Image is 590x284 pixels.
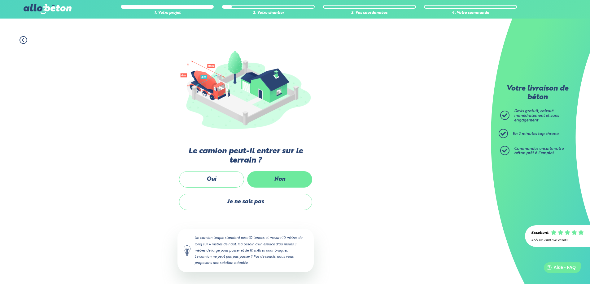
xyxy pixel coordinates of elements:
div: 3. Vos coordonnées [323,11,416,15]
div: 1. Votre projet [121,11,214,15]
label: Je ne sais pas [179,194,312,210]
iframe: Help widget launcher [535,260,583,277]
label: Oui [179,171,244,188]
div: 2. Votre chantier [222,11,315,15]
label: Non [247,171,312,188]
div: Un camion toupie standard pèse 32 tonnes et mesure 10 mètres de long sur 4 mètres de haut. Il a b... [177,229,314,272]
img: allobéton [24,4,71,14]
div: 4. Votre commande [424,11,517,15]
label: Le camion peut-il entrer sur le terrain ? [177,147,314,165]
